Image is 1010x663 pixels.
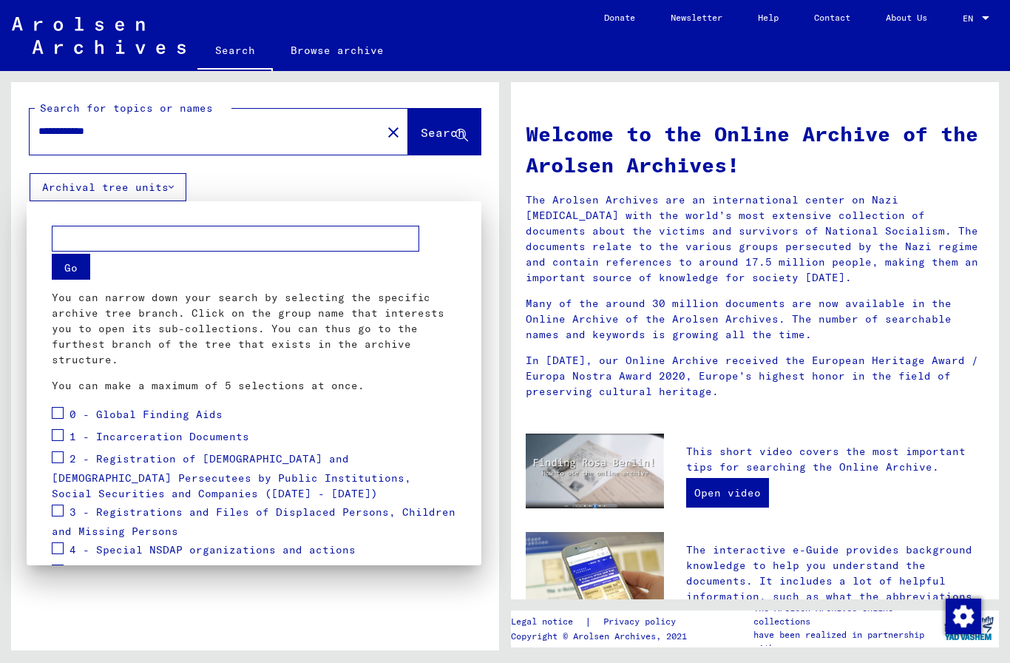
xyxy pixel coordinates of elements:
[52,505,455,539] span: 3 - Registrations and Files of Displaced Persons, Children and Missing Persons
[52,378,456,394] p: You can make a maximum of 5 selections at once.
[52,452,411,501] span: 2 - Registration of [DEMOGRAPHIC_DATA] and [DEMOGRAPHIC_DATA] Persecutees by Public Institutions,...
[946,599,981,634] img: Change consent
[52,254,90,280] button: Go
[945,598,980,633] div: Change consent
[52,565,441,599] span: 5 - [MEDICAL_DATA], identification of [PERSON_NAME] dead and Nazi trials
[52,290,456,368] p: You can narrow down your search by selecting the specific archive tree branch. Click on the group...
[70,543,356,556] span: 4 - Special NSDAP organizations and actions
[70,408,223,421] span: 0 - Global Finding Aids
[70,430,249,443] span: 1 - Incarceration Documents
